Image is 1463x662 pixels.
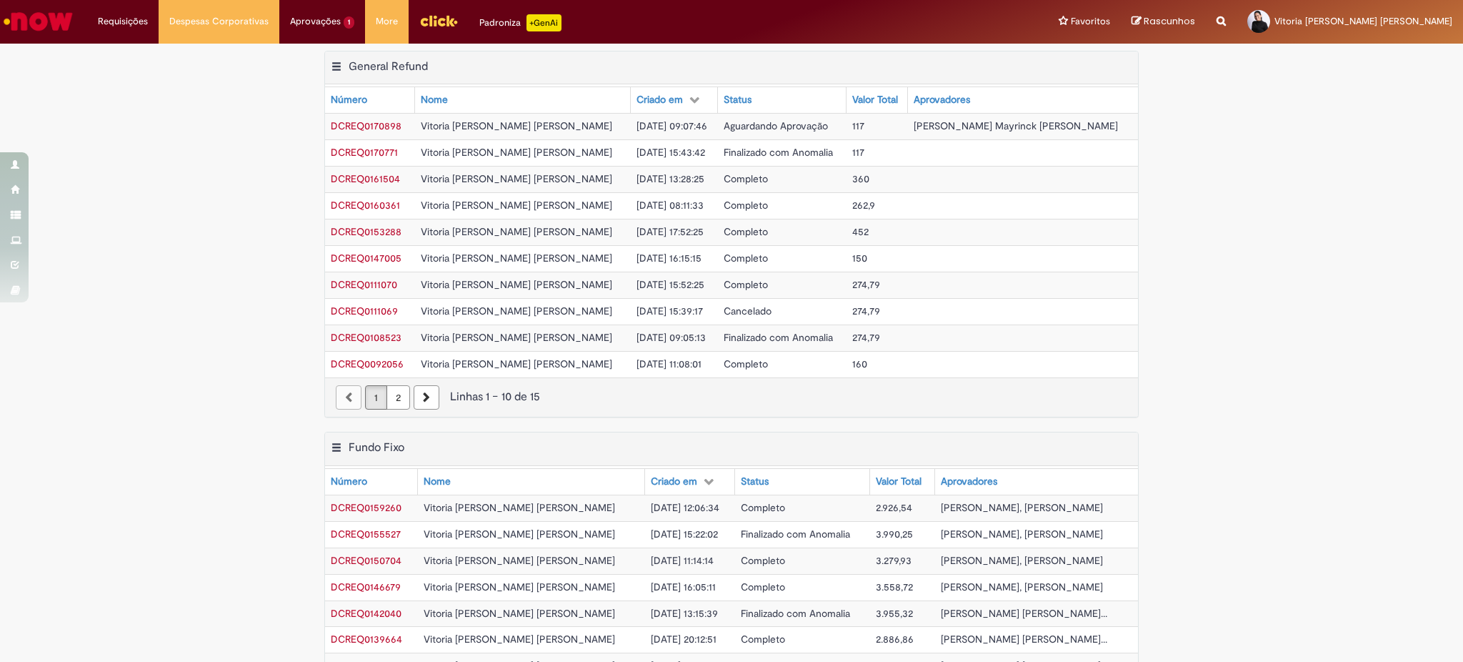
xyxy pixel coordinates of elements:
span: [DATE] 20:12:51 [651,633,716,646]
span: Completo [724,357,768,370]
span: Aguardando Aprovação [724,119,828,132]
span: Finalizado com Anomalia [741,528,850,540]
a: Abrir Registro: DCREQ0108523 [331,331,401,344]
span: Vitoria [PERSON_NAME] [PERSON_NAME] [421,331,612,344]
p: +GenAi [526,14,561,31]
span: Vitoria [PERSON_NAME] [PERSON_NAME] [421,172,612,185]
a: Abrir Registro: DCREQ0092056 [331,357,404,370]
span: Vitoria [PERSON_NAME] [PERSON_NAME] [421,119,612,132]
div: Criado em [636,93,683,107]
span: 274,79 [852,331,880,344]
span: Despesas Corporativas [169,14,269,29]
span: [DATE] 09:07:46 [636,119,707,132]
span: Vitoria [PERSON_NAME] [PERSON_NAME] [424,607,615,620]
div: Status [724,93,752,107]
a: Abrir Registro: DCREQ0170771 [331,146,398,159]
span: 160 [852,357,867,370]
span: Cancelado [724,305,772,317]
a: Abrir Registro: DCREQ0146679 [331,581,401,593]
span: [DATE] 13:28:25 [636,172,704,185]
span: Aprovações [290,14,341,29]
span: [PERSON_NAME] Mayrinck [PERSON_NAME] [914,119,1118,132]
span: Vitoria [PERSON_NAME] [PERSON_NAME] [424,581,615,593]
span: Vitoria [PERSON_NAME] [PERSON_NAME] [421,357,612,370]
span: [DATE] 12:06:34 [651,501,719,514]
span: 117 [852,146,864,159]
span: Vitoria [PERSON_NAME] [PERSON_NAME] [424,528,615,540]
div: Nome [424,475,451,489]
span: Finalizado com Anomalia [741,607,850,620]
span: Finalizado com Anomalia [724,331,833,344]
span: 3.558,72 [876,581,913,593]
span: Completo [724,225,768,238]
div: Número [331,475,367,489]
span: 452 [852,225,869,238]
span: [DATE] 15:39:17 [636,305,703,317]
span: DCREQ0092056 [331,357,404,370]
span: Vitoria [PERSON_NAME] [PERSON_NAME] [421,305,612,317]
a: Abrir Registro: DCREQ0159260 [331,501,401,514]
span: Completo [724,199,768,212]
img: click_logo_yellow_360x200.png [419,10,458,31]
span: DCREQ0146679 [331,581,401,593]
a: Abrir Registro: DCREQ0155527 [331,528,401,540]
span: DCREQ0111069 [331,305,398,317]
div: Número [331,93,367,107]
a: Próxima página [414,385,439,410]
a: Abrir Registro: DCREQ0111070 [331,278,397,291]
a: Página 1 [365,385,387,410]
span: DCREQ0161504 [331,172,400,185]
img: ServiceNow [1,7,75,36]
a: Abrir Registro: DCREQ0170898 [331,119,401,132]
a: Abrir Registro: DCREQ0153288 [331,225,401,238]
span: 2.886,86 [876,633,914,646]
span: Vitoria [PERSON_NAME] [PERSON_NAME] [424,501,615,514]
h2: General Refund [349,59,428,74]
span: Vitoria [PERSON_NAME] [PERSON_NAME] [424,633,615,646]
span: Vitoria [PERSON_NAME] [PERSON_NAME] [421,278,612,291]
span: [PERSON_NAME], [PERSON_NAME] [941,528,1103,540]
span: 360 [852,172,869,185]
span: [DATE] 15:43:42 [636,146,705,159]
span: [DATE] 11:08:01 [636,357,701,370]
span: Favoritos [1071,14,1110,29]
span: 262,9 [852,199,875,212]
a: Abrir Registro: DCREQ0160361 [331,199,400,212]
span: 3.279,93 [876,554,912,567]
h2: Fundo Fixo [349,440,404,455]
span: Completo [741,581,785,593]
a: Abrir Registro: DCREQ0142040 [331,607,401,620]
span: DCREQ0108523 [331,331,401,344]
span: DCREQ0155527 [331,528,401,540]
div: Nome [421,93,448,107]
span: DCREQ0170898 [331,119,401,132]
a: Abrir Registro: DCREQ0150704 [331,554,401,567]
button: Fundo Fixo Menu de contexto [331,440,342,459]
span: 274,79 [852,278,880,291]
div: Valor Total [876,475,922,489]
span: [DATE] 11:14:14 [651,554,714,567]
span: [DATE] 15:22:02 [651,528,718,540]
span: [PERSON_NAME] [PERSON_NAME]... [941,607,1107,620]
span: Vitoria [PERSON_NAME] [PERSON_NAME] [421,252,612,265]
span: DCREQ0142040 [331,607,401,620]
span: [DATE] 13:15:39 [651,607,718,620]
span: 150 [852,252,867,265]
nav: paginação [325,377,1138,417]
div: Linhas 1 − 10 de 15 [336,389,1127,405]
span: [PERSON_NAME], [PERSON_NAME] [941,501,1103,514]
span: [PERSON_NAME], [PERSON_NAME] [941,581,1103,593]
span: Rascunhos [1144,14,1195,28]
span: [DATE] 16:05:11 [651,581,716,593]
div: Padroniza [479,14,561,31]
span: More [376,14,398,29]
span: [PERSON_NAME], [PERSON_NAME] [941,554,1103,567]
div: Status [741,475,769,489]
span: Completo [741,501,785,514]
span: DCREQ0153288 [331,225,401,238]
a: Página 2 [386,385,410,410]
div: Aprovadores [941,475,997,489]
span: [DATE] 08:11:33 [636,199,704,212]
span: DCREQ0147005 [331,252,401,265]
span: Completo [724,278,768,291]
